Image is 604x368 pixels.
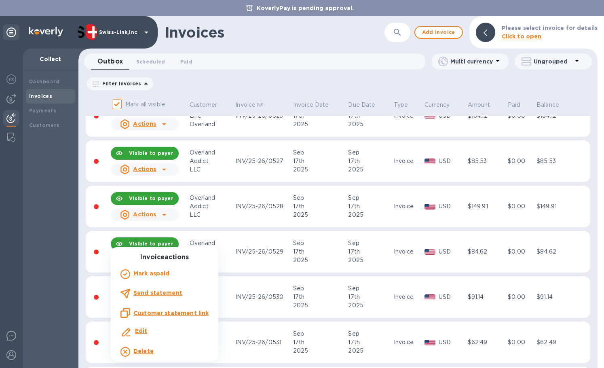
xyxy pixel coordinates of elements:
u: Customer statement link [133,310,209,316]
h3: Invoice actions [111,254,218,261]
b: Mark as paid [133,270,169,277]
b: Edit [135,328,148,334]
b: Send statement [133,290,182,296]
b: Delete [133,348,154,354]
